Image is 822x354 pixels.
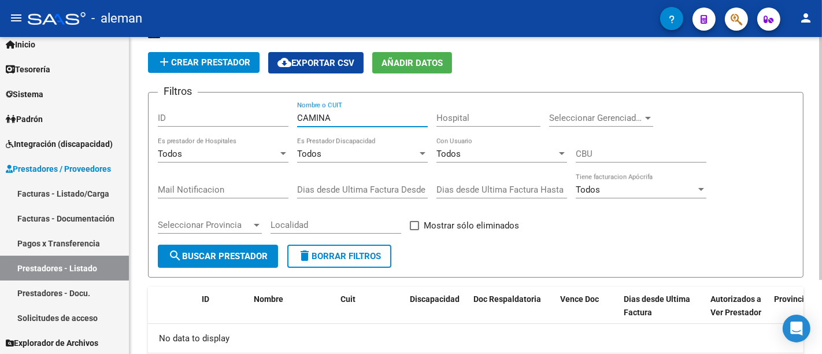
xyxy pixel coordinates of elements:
span: Prestadores / Proveedores [6,163,111,175]
span: Sistema [6,88,43,101]
mat-icon: menu [9,11,23,25]
span: Cuit [340,294,356,304]
div: Open Intercom Messenger [783,315,810,342]
span: Todos [297,149,321,159]
span: - aleman [91,6,142,31]
div: No data to display [148,324,804,353]
button: Buscar Prestador [158,245,278,268]
span: ID [202,294,209,304]
mat-icon: search [168,249,182,263]
datatable-header-cell: Doc Respaldatoria [469,287,556,325]
span: Explorador de Archivos [6,337,98,349]
span: Añadir Datos [382,58,443,68]
datatable-header-cell: Cuit [336,287,405,325]
datatable-header-cell: Autorizados a Ver Prestador [706,287,769,325]
span: Exportar CSV [277,58,354,68]
span: Vence Doc [560,294,599,304]
span: Todos [436,149,461,159]
datatable-header-cell: Discapacidad [405,287,469,325]
mat-icon: add [157,55,171,69]
button: Exportar CSV [268,52,364,73]
span: Crear Prestador [157,57,250,68]
span: Nombre [254,294,283,304]
button: Crear Prestador [148,52,260,73]
span: Seleccionar Gerenciador [549,113,643,123]
span: Buscar Prestador [168,251,268,261]
datatable-header-cell: ID [197,287,249,325]
span: Borrar Filtros [298,251,381,261]
span: Autorizados a Ver Prestador [710,294,761,317]
span: Mostrar sólo eliminados [424,219,519,233]
span: Tesorería [6,63,50,76]
mat-icon: delete [298,249,312,263]
span: Todos [576,185,600,195]
span: Discapacidad [410,294,460,304]
button: Añadir Datos [372,52,452,73]
span: Seleccionar Provincia [158,220,251,230]
datatable-header-cell: Vence Doc [556,287,619,325]
span: Doc Respaldatoria [473,294,541,304]
span: Integración (discapacidad) [6,138,113,150]
span: Padrón [6,113,43,126]
button: Borrar Filtros [287,245,391,268]
mat-icon: person [799,11,813,25]
span: Dias desde Ultima Factura [624,294,690,317]
mat-icon: cloud_download [277,56,291,69]
span: Inicio [6,38,35,51]
datatable-header-cell: Dias desde Ultima Factura [619,287,706,325]
span: Provincia [774,294,809,304]
span: Todos [158,149,182,159]
datatable-header-cell: Nombre [249,287,336,325]
h3: Filtros [158,83,198,99]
